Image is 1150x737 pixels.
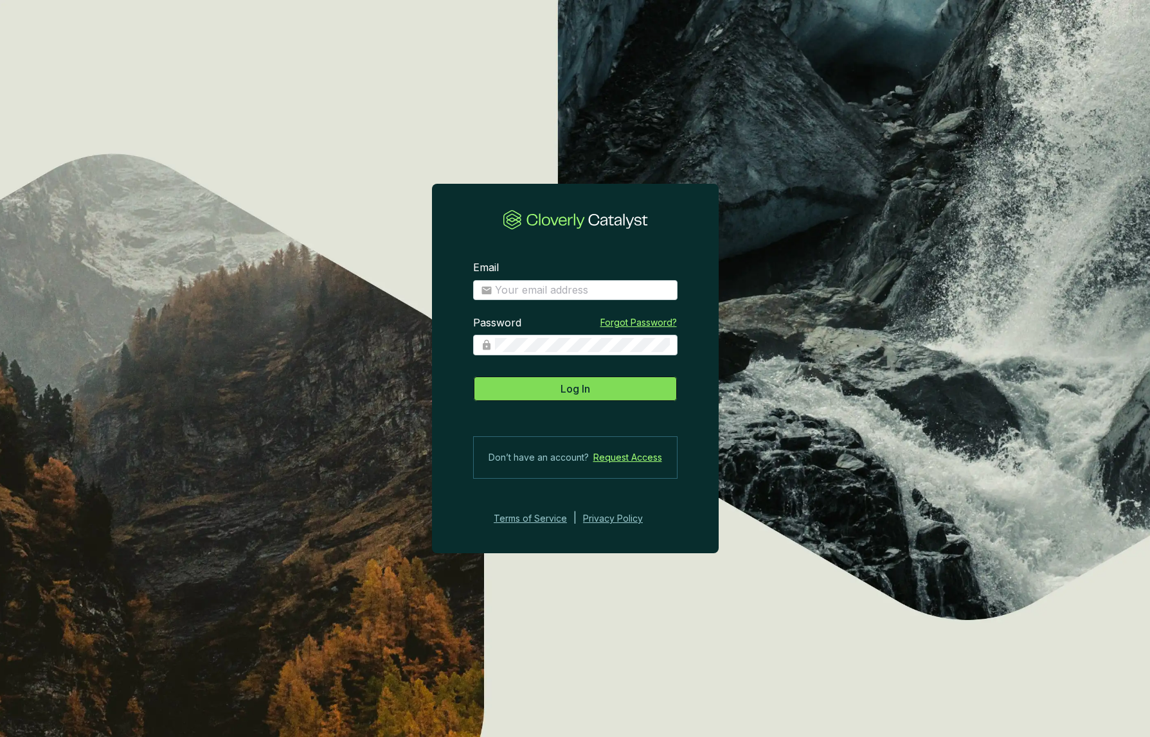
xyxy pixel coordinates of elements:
a: Privacy Policy [583,511,660,526]
input: Password [495,338,670,352]
input: Email [495,283,670,297]
label: Password [473,316,521,330]
a: Forgot Password? [600,316,677,329]
span: Log In [561,381,590,396]
button: Log In [473,376,678,402]
label: Email [473,261,499,275]
a: Request Access [593,450,662,465]
a: Terms of Service [490,511,567,526]
span: Don’t have an account? [489,450,589,465]
div: | [573,511,577,526]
